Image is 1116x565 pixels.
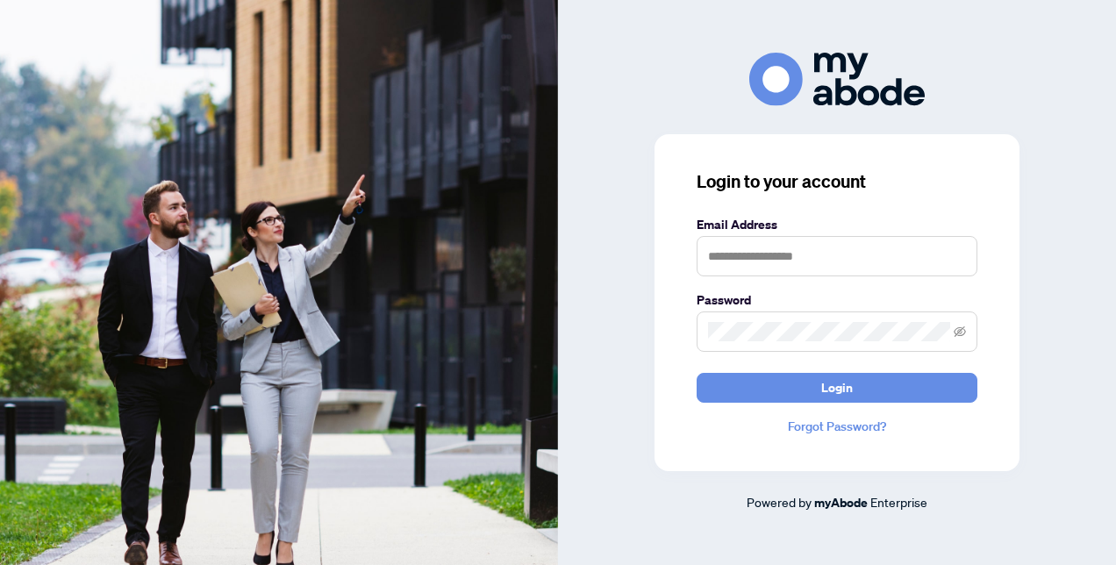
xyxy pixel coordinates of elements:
[870,494,927,510] span: Enterprise
[697,215,977,234] label: Email Address
[747,494,812,510] span: Powered by
[697,373,977,403] button: Login
[697,169,977,194] h3: Login to your account
[749,53,925,106] img: ma-logo
[954,325,966,338] span: eye-invisible
[697,290,977,310] label: Password
[814,493,868,512] a: myAbode
[697,417,977,436] a: Forgot Password?
[821,374,853,402] span: Login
